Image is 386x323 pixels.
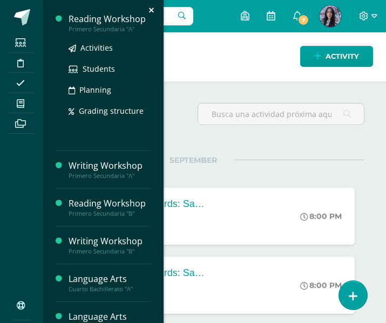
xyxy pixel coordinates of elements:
[79,106,144,116] span: Grading structure
[69,235,151,248] div: Writing Workshop
[83,64,115,74] span: Students
[69,273,151,285] div: Language Arts
[69,197,151,210] div: Reading Workshop
[80,43,113,53] span: Activities
[69,197,151,217] a: Reading WorkshopPrimero Secundaria "B"
[69,285,151,293] div: Cuarto Bachillerato "A"
[69,84,151,96] a: Planning
[69,160,151,172] div: Writing Workshop
[69,273,151,293] a: Language ArtsCuarto Bachillerato "A"
[69,105,151,117] a: Grading structure
[69,235,151,255] a: Writing WorkshopPrimero Secundaria "B"
[69,248,151,255] div: Primero Secundaria "B"
[69,25,151,33] div: Primero Secundaria "A"
[69,13,151,33] a: Reading WorkshopPrimero Secundaria "A"
[69,210,151,217] div: Primero Secundaria "B"
[69,160,151,180] a: Writing WorkshopPrimero Secundaria "A"
[69,311,151,323] div: Language Arts
[69,42,151,54] a: Activities
[69,172,151,180] div: Primero Secundaria "A"
[69,63,151,75] a: Students
[79,85,111,95] span: Planning
[69,13,151,25] div: Reading Workshop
